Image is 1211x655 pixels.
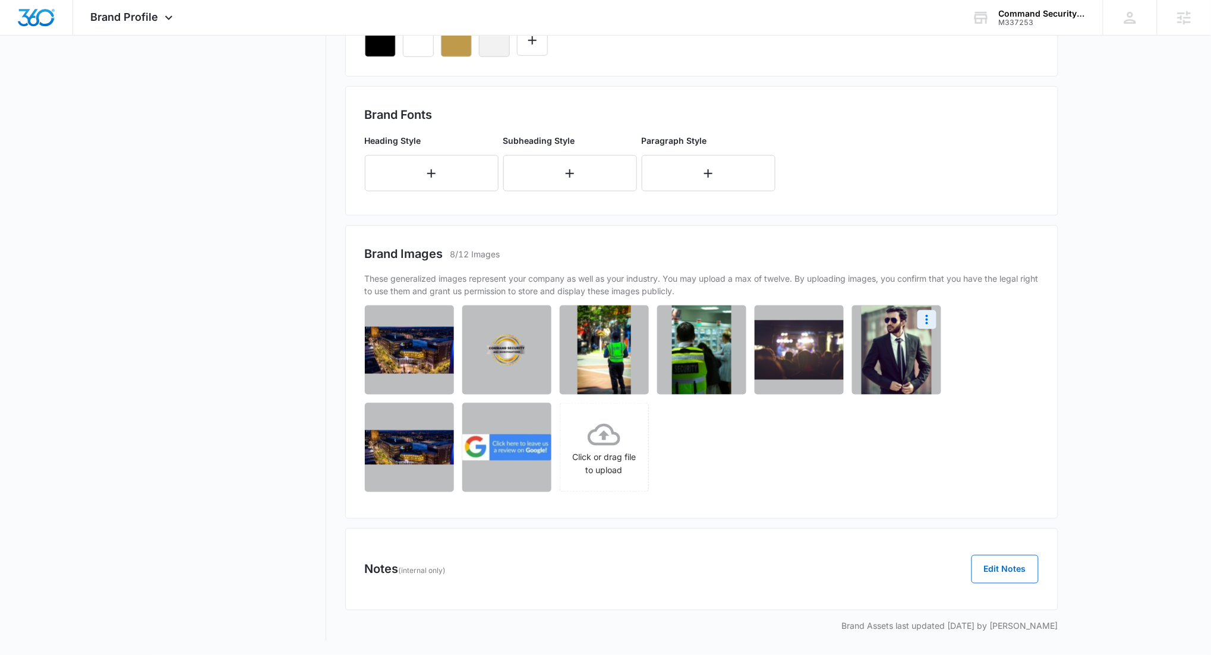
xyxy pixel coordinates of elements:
img: User uploaded image [755,320,844,380]
p: Paragraph Style [642,134,775,147]
h3: Notes [365,560,446,578]
img: User uploaded image [462,434,551,461]
div: account name [999,9,1086,18]
div: Click or drag file to upload [560,418,648,477]
img: User uploaded image [365,430,454,465]
p: 8/12 Images [450,248,500,260]
img: User uploaded image [578,306,631,395]
h2: Brand Images [365,245,443,263]
p: Heading Style [365,134,499,147]
span: (internal only) [399,566,446,575]
button: More [917,310,936,329]
button: Edit Color [517,25,548,56]
p: Brand Assets last updated [DATE] by [PERSON_NAME] [345,620,1058,632]
h2: Brand Fonts [365,106,1039,124]
div: account id [999,18,1086,27]
img: User uploaded image [365,327,454,374]
p: Subheading Style [503,134,637,147]
span: Click or drag file to upload [560,404,648,492]
p: These generalized images represent your company as well as your industry. You may upload a max of... [365,272,1039,297]
button: Edit Notes [972,555,1039,584]
span: Brand Profile [91,11,159,23]
img: User uploaded image [862,306,932,395]
img: User uploaded image [462,325,551,375]
img: User uploaded image [672,306,731,395]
